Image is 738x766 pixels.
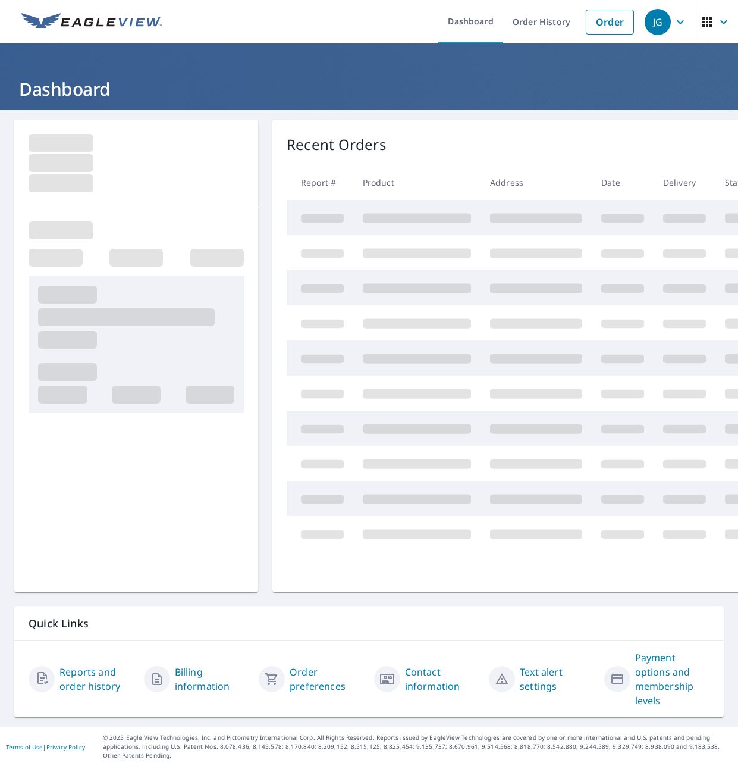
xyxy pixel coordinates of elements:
a: Text alert settings [520,665,595,693]
a: Reports and order history [59,665,134,693]
th: Date [592,165,654,200]
h1: Dashboard [14,77,724,101]
th: Delivery [654,165,715,200]
p: Recent Orders [287,134,387,155]
div: JG [645,9,671,35]
img: EV Logo [21,13,162,31]
a: Terms of Use [6,743,43,751]
a: Privacy Policy [46,743,85,751]
th: Product [353,165,481,200]
p: Quick Links [29,616,709,631]
th: Report # [287,165,353,200]
th: Address [481,165,592,200]
a: Contact information [405,665,480,693]
a: Order [586,10,634,35]
p: © 2025 Eagle View Technologies, Inc. and Pictometry International Corp. All Rights Reserved. Repo... [103,733,732,760]
p: | [6,743,85,751]
a: Order preferences [290,665,365,693]
a: Billing information [175,665,250,693]
a: Payment options and membership levels [635,651,710,708]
